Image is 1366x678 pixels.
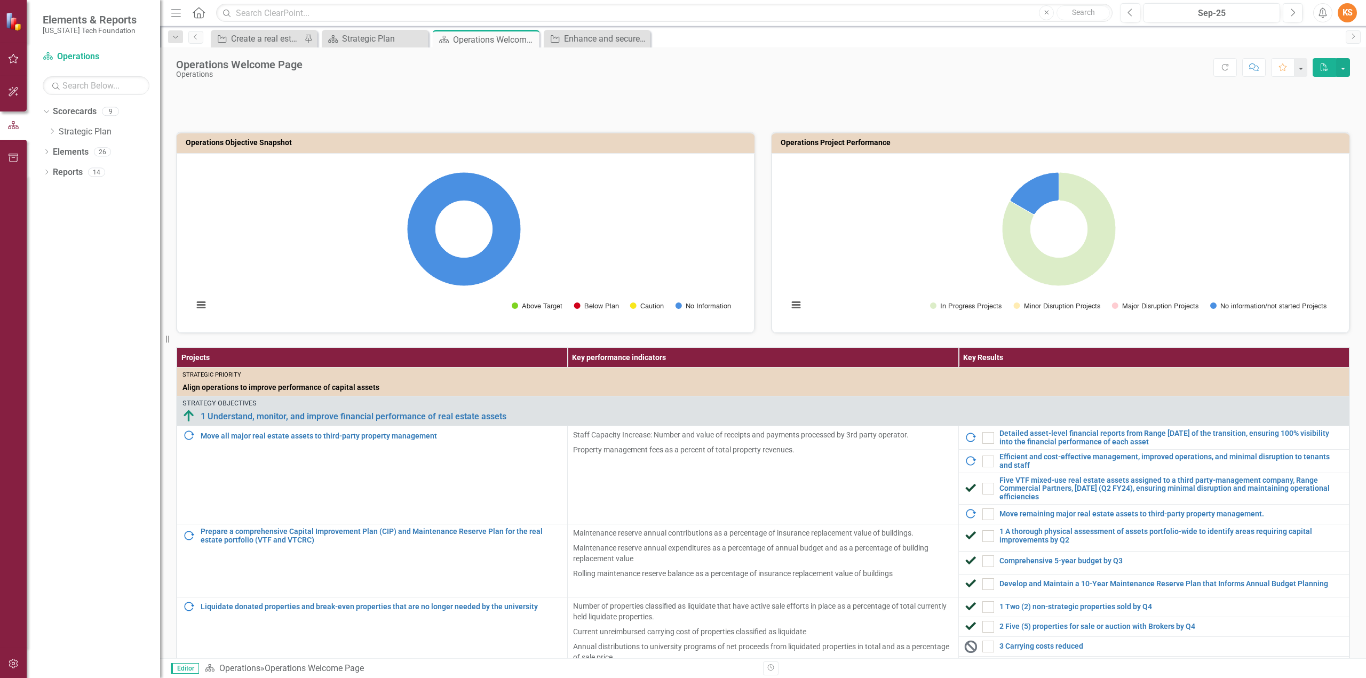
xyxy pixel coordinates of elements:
[573,639,952,663] p: Annual distributions to university programs of net proceeds from liquidated properties in total a...
[231,32,301,45] div: Create a real estate document repository
[958,575,1349,597] td: Double-Click to Edit Right Click for Context Menu
[407,172,521,286] path: No Information, 4.
[1210,302,1325,310] button: Show No information/not started Projects
[584,303,619,310] text: Below Plan
[1057,5,1110,20] button: Search
[958,552,1349,575] td: Double-Click to Edit Right Click for Context Menu
[102,107,119,116] div: 9
[573,429,952,442] p: Staff Capacity Increase: Number and value of receipts and payments processed by 3rd party operator.
[201,528,562,544] a: Prepare a comprehensive Capital Improvement Plan (CIP) and Maintenance Reserve Plan for the real ...
[964,555,977,568] img: Completed
[204,663,755,675] div: »
[930,302,1002,310] button: Show In Progress Projects
[546,32,648,45] a: Enhance and secure organizational technology
[213,32,301,45] a: Create a real estate document repository
[59,126,160,138] a: Strategic Plan
[564,32,648,45] div: Enhance and secure organizational technology
[188,162,743,322] div: Chart. Highcharts interactive chart.
[201,432,562,440] a: Move all major real estate assets to third-party property management
[964,578,977,591] img: Completed
[1010,172,1059,214] path: No information/not started Projects, 3.
[999,623,1344,631] a: 2 Five (5) properties for sale or auction with Brokers by Q4
[182,601,195,613] img: In Progress
[958,657,1349,676] td: Double-Click to Edit Right Click for Context Menu
[1014,302,1100,310] button: Show Minor Disruption Projects
[999,476,1344,501] a: Five VTF mixed-use real estate assets assigned to a third party-management company, Range Commerc...
[958,426,1349,450] td: Double-Click to Edit Right Click for Context Menu
[999,429,1344,446] a: Detailed asset-level financial reports from Range [DATE] of the transition, ensuring 100% visibil...
[1147,7,1276,20] div: Sep-25
[958,524,1349,552] td: Double-Click to Edit Right Click for Context Menu
[999,510,1344,518] a: Move remaining major real estate assets to third-party property management.
[964,432,977,444] img: In Progress
[573,528,952,540] p: Maintenance reserve annual contributions as a percentage of insurance replacement value of buildi...
[88,167,105,177] div: 14
[182,410,195,422] img: On target
[1143,3,1280,22] button: Sep-25
[53,106,97,118] a: Scorecards
[573,624,952,639] p: Current unreimbursed carrying cost of properties classified as liquidate
[568,524,958,597] td: Double-Click to Edit
[999,453,1344,469] a: Efficient and cost-effective management, improved operations, and minimal disruption to tenants a...
[53,166,83,179] a: Reports
[573,566,952,581] p: Rolling maintenance reserve balance as a percentage of insurance replacement value of buildings
[188,162,740,322] svg: Interactive chart
[177,396,1349,426] td: Double-Click to Edit Right Click for Context Menu
[1338,3,1357,22] button: KS
[43,13,137,26] span: Elements & Reports
[964,640,977,653] img: Discontinued
[43,26,137,35] small: [US_STATE] Tech Foundation
[999,580,1344,588] a: Develop and Maintain a 10-Year Maintenance Reserve Plan that Informs Annual Budget Planning
[171,663,199,674] span: Editor
[182,530,195,543] img: In Progress
[1002,172,1116,286] path: In Progress Projects, 15.
[219,663,260,673] a: Operations
[999,528,1344,544] a: 1 A thorough physical assessment of assets portfolio-wide to identify areas requiring capital imp...
[964,620,977,633] img: Completed
[958,637,1349,657] td: Double-Click to Edit Right Click for Context Menu
[958,505,1349,524] td: Double-Click to Edit Right Click for Context Menu
[964,508,977,521] img: In Progress
[194,298,209,313] button: View chart menu, Chart
[182,382,1344,393] span: Align operations to improve performance of capital assets
[324,32,426,45] a: Strategic Plan
[182,371,1344,379] div: Strategic Priority
[94,147,111,156] div: 26
[1112,302,1198,310] button: Show Major Disruption Projects
[512,302,562,310] button: Show Above Target
[999,642,1344,650] a: 3 Carrying costs reduced
[789,298,804,313] button: View chart menu, Chart
[781,139,1344,147] h3: Operations Project Performance
[201,603,562,611] a: Liquidate donated properties and break-even properties that are no longer needed by the university
[964,601,977,613] img: Completed
[177,524,568,597] td: Double-Click to Edit Right Click for Context Menu
[177,368,1349,396] td: Double-Click to Edit
[573,540,952,566] p: Maintenance reserve annual expenditures as a percentage of annual budget and as a percentage of b...
[201,412,1344,421] a: 1 Understand, monitor, and improve financial performance of real estate assets
[958,473,1349,505] td: Double-Click to Edit Right Click for Context Menu
[182,429,195,442] img: In Progress
[686,303,731,310] text: No Information
[676,302,730,310] button: Show No Information
[999,557,1344,565] a: Comprehensive 5-year budget by Q3
[568,426,958,524] td: Double-Click to Edit
[783,162,1335,322] svg: Interactive chart
[177,426,568,524] td: Double-Click to Edit Right Click for Context Menu
[964,482,977,495] img: Completed
[216,4,1113,22] input: Search ClearPoint...
[1220,303,1327,310] text: No information/not started Projects
[176,59,303,70] div: Operations Welcome Page
[342,32,426,45] div: Strategic Plan
[958,597,1349,617] td: Double-Click to Edit Right Click for Context Menu
[1072,8,1095,17] span: Search
[182,400,1344,407] div: Strategy Objectives
[958,617,1349,637] td: Double-Click to Edit Right Click for Context Menu
[176,70,303,78] div: Operations
[186,139,749,147] h3: Operations Objective Snapshot
[999,603,1344,611] a: 1 Two (2) non-strategic properties sold by Q4
[964,530,977,543] img: Completed
[964,455,977,468] img: In Progress
[573,442,952,455] p: Property management fees as a percent of total property revenues.
[43,51,149,63] a: Operations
